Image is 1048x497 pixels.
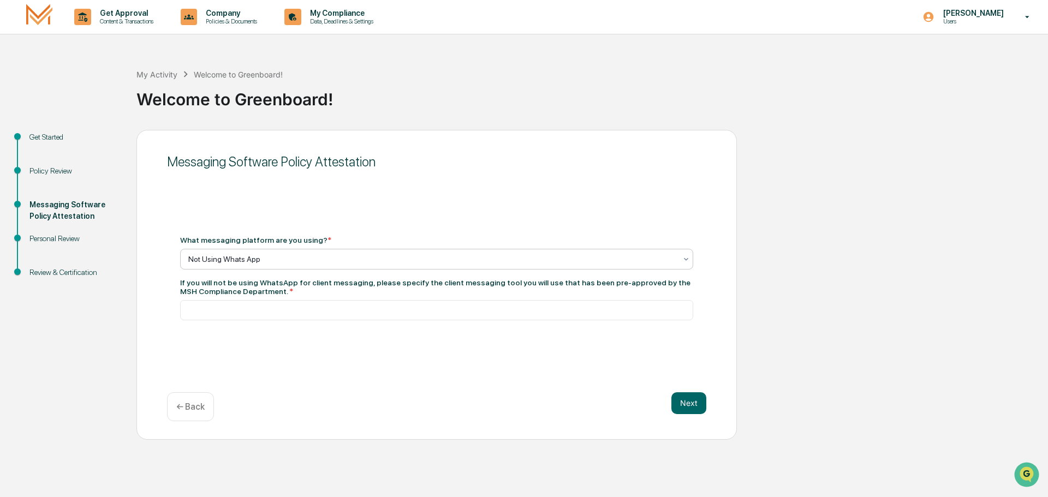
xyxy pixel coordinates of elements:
[77,184,132,193] a: Powered byPylon
[26,4,52,29] img: logo
[29,199,119,222] div: Messaging Software Policy Attestation
[11,159,20,168] div: 🔎
[136,81,1043,109] div: Welcome to Greenboard!
[79,139,88,147] div: 🗄️
[671,392,706,414] button: Next
[7,133,75,153] a: 🖐️Preclearance
[37,94,138,103] div: We're available if you need us!
[176,402,205,412] p: ← Back
[167,154,706,170] div: Messaging Software Policy Attestation
[197,9,263,17] p: Company
[29,267,119,278] div: Review & Certification
[29,165,119,177] div: Policy Review
[22,137,70,148] span: Preclearance
[91,9,159,17] p: Get Approval
[197,17,263,25] p: Policies & Documents
[11,139,20,147] div: 🖐️
[934,17,1009,25] p: Users
[136,70,177,79] div: My Activity
[90,137,135,148] span: Attestations
[29,131,119,143] div: Get Started
[301,17,379,25] p: Data, Deadlines & Settings
[91,17,159,25] p: Content & Transactions
[301,9,379,17] p: My Compliance
[194,70,283,79] div: Welcome to Greenboard!
[7,154,73,173] a: 🔎Data Lookup
[180,236,331,244] div: What messaging platform are you using?
[186,87,199,100] button: Start new chat
[1013,461,1043,490] iframe: Open customer support
[180,278,693,296] div: If you will not be using WhatsApp for client messaging, please specify the client messaging tool ...
[29,233,119,244] div: Personal Review
[75,133,140,153] a: 🗄️Attestations
[11,83,31,103] img: 1746055101610-c473b297-6a78-478c-a979-82029cc54cd1
[37,83,179,94] div: Start new chat
[109,185,132,193] span: Pylon
[934,9,1009,17] p: [PERSON_NAME]
[22,158,69,169] span: Data Lookup
[11,23,199,40] p: How can we help?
